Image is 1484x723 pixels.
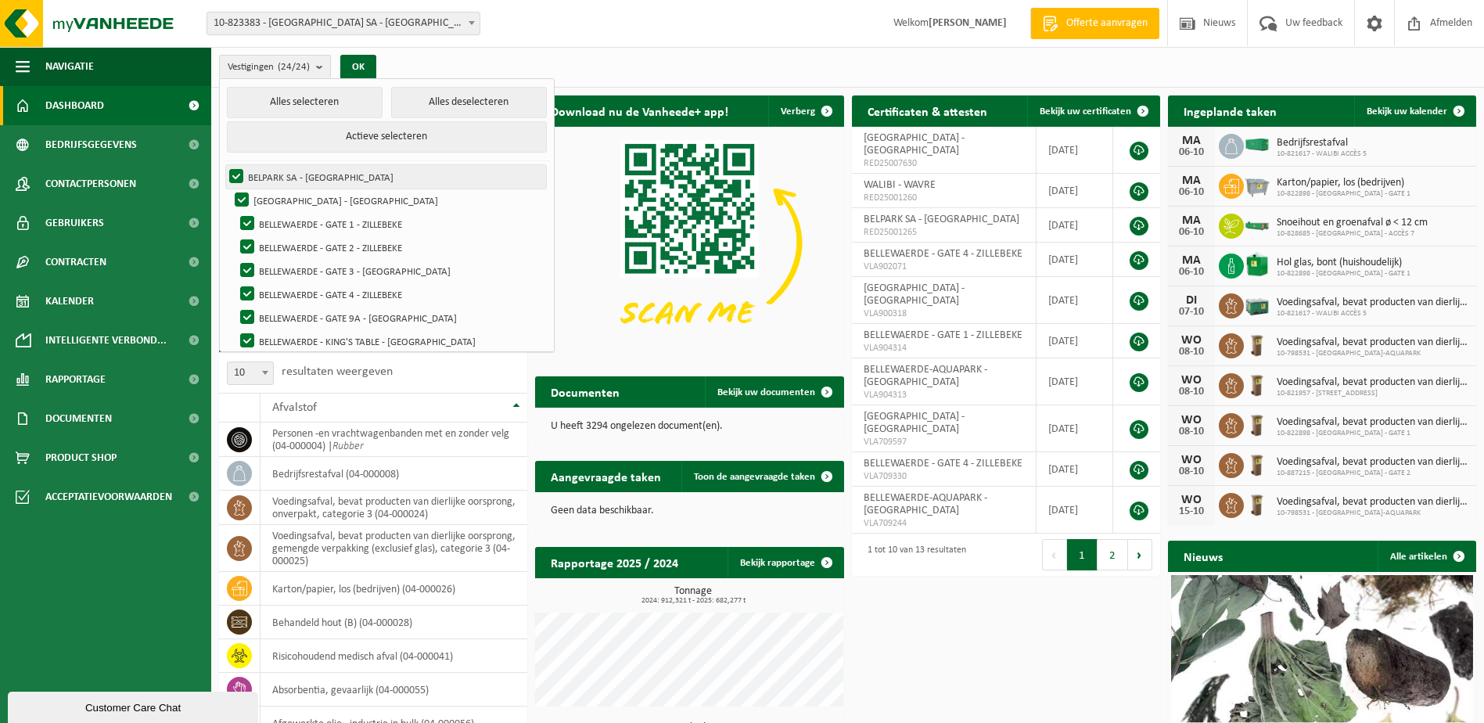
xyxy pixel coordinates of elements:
[1277,496,1468,509] span: Voedingsafval, bevat producten van dierlijke oorsprong, onverpakt, categorie 3
[864,436,1024,448] span: VLA709597
[1244,331,1270,358] img: WB-0140-HPE-BN-01
[45,125,137,164] span: Bedrijfsgegevens
[227,87,383,118] button: Alles selecteren
[1037,487,1113,534] td: [DATE]
[1176,187,1207,198] div: 06-10
[207,12,480,35] span: 10-823383 - BELPARK SA - WAVRE
[1176,227,1207,238] div: 06-10
[1277,376,1468,389] span: Voedingsafval, bevat producten van dierlijke oorsprong, onverpakt, categorie 3
[864,492,987,516] span: BELLEWAERDE-AQUAPARK - [GEOGRAPHIC_DATA]
[1176,147,1207,158] div: 06-10
[1277,229,1428,239] span: 10-828685 - [GEOGRAPHIC_DATA] - ACCÈS 7
[1176,494,1207,506] div: WO
[1277,469,1468,478] span: 10-887215 - [GEOGRAPHIC_DATA] - GATE 2
[864,226,1024,239] span: RED25001265
[535,376,635,407] h2: Documenten
[535,127,843,358] img: Download de VHEPlus App
[1128,539,1152,570] button: Next
[261,457,527,491] td: bedrijfsrestafval (04-000008)
[864,132,965,156] span: [GEOGRAPHIC_DATA] - [GEOGRAPHIC_DATA]
[1176,254,1207,267] div: MA
[1067,539,1098,570] button: 1
[1176,307,1207,318] div: 07-10
[261,572,527,606] td: karton/papier, los (bedrijven) (04-000026)
[1037,277,1113,324] td: [DATE]
[1037,127,1113,174] td: [DATE]
[535,95,744,126] h2: Download nu de Vanheede+ app!
[1037,324,1113,358] td: [DATE]
[237,259,546,282] label: BELLEWAERDE - GATE 3 - [GEOGRAPHIC_DATA]
[864,248,1022,260] span: BELLEWAERDE - GATE 4 - ZILLEBEKE
[1244,491,1270,517] img: WB-0140-HPE-BN-01
[551,421,828,432] p: U heeft 3294 ongelezen document(en).
[227,361,274,385] span: 10
[1277,189,1410,199] span: 10-822898 - [GEOGRAPHIC_DATA] - GATE 1
[1176,374,1207,387] div: WO
[864,470,1024,483] span: VLA709330
[237,236,546,259] label: BELLEWAERDE - GATE 2 - ZILLEBEKE
[1244,218,1270,232] img: HK-XC-10-GN-00
[694,472,815,482] span: Toon de aangevraagde taken
[278,62,310,72] count: (24/24)
[864,214,1019,225] span: BELPARK SA - [GEOGRAPHIC_DATA]
[1176,267,1207,278] div: 06-10
[1176,347,1207,358] div: 08-10
[1168,541,1238,571] h2: Nieuws
[228,362,273,384] span: 10
[1277,217,1428,229] span: Snoeihout en groenafval ø < 12 cm
[45,321,167,360] span: Intelligente verbond...
[1037,358,1113,405] td: [DATE]
[864,192,1024,204] span: RED25001260
[1277,349,1468,358] span: 10-798531 - [GEOGRAPHIC_DATA]-AQUAPARK
[340,55,376,80] button: OK
[1277,137,1367,149] span: Bedrijfsrestafval
[1037,243,1113,277] td: [DATE]
[1168,95,1292,126] h2: Ingeplande taken
[1277,297,1468,309] span: Voedingsafval, bevat producten van dierlijke oorsprong, onverpakt, categorie 3
[1277,509,1468,518] span: 10-798531 - [GEOGRAPHIC_DATA]-AQUAPARK
[45,203,104,243] span: Gebruikers
[237,282,546,306] label: BELLEWAERDE - GATE 4 - ZILLEBEKE
[681,461,843,492] a: Toon de aangevraagde taken
[1277,257,1410,269] span: Hol glas, bont (huishoudelijk)
[1176,135,1207,147] div: MA
[261,639,527,673] td: risicohoudend medisch afval (04-000041)
[768,95,843,127] button: Verberg
[1037,208,1113,243] td: [DATE]
[864,517,1024,530] span: VLA709244
[332,441,364,452] i: Rubber
[1176,294,1207,307] div: DI
[1030,8,1159,39] a: Offerte aanvragen
[45,360,106,399] span: Rapportage
[237,212,546,236] label: BELLEWAERDE - GATE 1 - ZILLEBEKE
[1176,387,1207,397] div: 08-10
[207,13,480,34] span: 10-823383 - BELPARK SA - WAVRE
[45,282,94,321] span: Kalender
[864,364,987,388] span: BELLEWAERDE-AQUAPARK - [GEOGRAPHIC_DATA]
[228,56,310,79] span: Vestigingen
[1244,291,1270,318] img: PB-LB-0680-HPE-GN-01
[45,47,94,86] span: Navigatie
[1176,426,1207,437] div: 08-10
[391,87,547,118] button: Alles deselecteren
[1176,174,1207,187] div: MA
[864,458,1022,469] span: BELLEWAERDE - GATE 4 - ZILLEBEKE
[261,606,527,639] td: behandeld hout (B) (04-000028)
[1244,411,1270,437] img: WB-0140-HPE-BN-01
[1244,371,1270,397] img: WB-0140-HPE-BN-01
[1040,106,1131,117] span: Bekijk uw certificaten
[864,389,1024,401] span: VLA904313
[1277,389,1468,398] span: 10-821957 - [STREET_ADDRESS]
[227,121,547,153] button: Actieve selecteren
[864,308,1024,320] span: VLA900318
[728,547,843,578] a: Bekijk rapportage
[535,547,694,577] h2: Rapportage 2025 / 2024
[1176,454,1207,466] div: WO
[1176,214,1207,227] div: MA
[1354,95,1475,127] a: Bekijk uw kalender
[1244,451,1270,477] img: WB-0140-HPE-BN-01
[232,189,546,212] label: [GEOGRAPHIC_DATA] - [GEOGRAPHIC_DATA]
[1277,336,1468,349] span: Voedingsafval, bevat producten van dierlijke oorsprong, onverpakt, categorie 3
[781,106,815,117] span: Verberg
